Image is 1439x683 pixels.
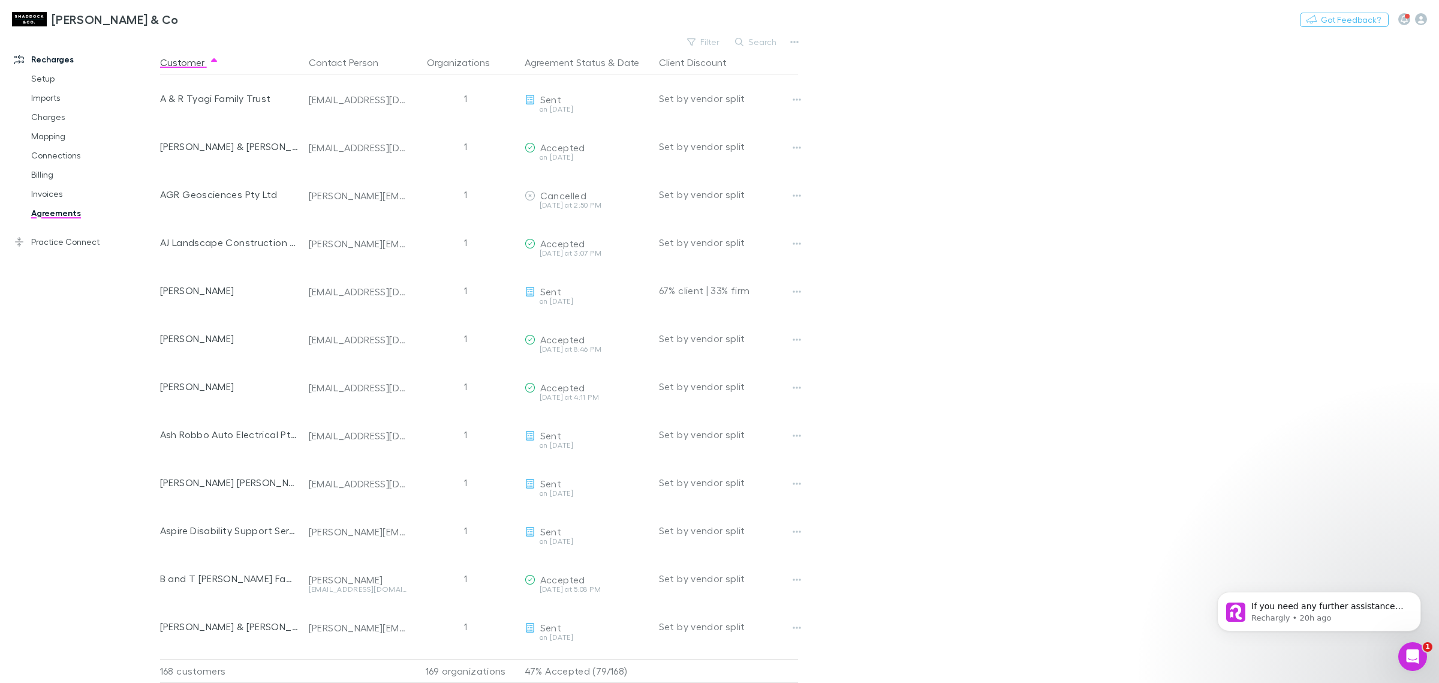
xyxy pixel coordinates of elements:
div: 67% client | 33% firm [659,266,798,314]
div: on [DATE] [525,538,649,545]
a: Invoices [19,184,169,203]
a: Setup [19,69,169,88]
a: Charges [19,107,169,127]
div: B and T [PERSON_NAME] Family Trust [160,555,299,603]
span: Accepted [540,238,585,249]
div: 1 [412,459,520,507]
div: Set by vendor split [659,170,798,218]
span: Cancelled [540,190,586,201]
div: on [DATE] [525,106,649,113]
div: Set by vendor split [659,411,798,459]
a: [PERSON_NAME] & Co [5,5,186,34]
div: 1 [412,170,520,218]
a: Imports [19,88,169,107]
div: on [DATE] [525,490,649,497]
a: Mapping [19,127,169,146]
a: Practice Connect [2,232,169,251]
a: Agreements [19,203,169,223]
div: 169 organizations [412,659,520,683]
button: Agreement Status [525,50,606,74]
h3: [PERSON_NAME] & Co [52,12,179,26]
div: & [525,50,649,74]
div: [PERSON_NAME][EMAIL_ADDRESS][DOMAIN_NAME] [309,622,407,634]
div: Aspire Disability Support Services Pty Ltd [160,507,299,555]
button: Organizations [427,50,504,74]
div: [PERSON_NAME] [160,314,299,363]
span: Accepted [540,142,585,153]
span: Accepted [540,334,585,345]
div: [PERSON_NAME] [PERSON_NAME] [160,459,299,507]
div: 1 [412,218,520,266]
div: 1 [412,74,520,122]
div: 1 [412,507,520,555]
div: [EMAIL_ADDRESS][DOMAIN_NAME] [309,382,407,394]
div: Set by vendor split [659,507,798,555]
div: [PERSON_NAME] [309,574,407,586]
span: Sent [540,94,561,105]
div: [EMAIL_ADDRESS][DOMAIN_NAME] [309,334,407,346]
button: Contact Person [309,50,393,74]
button: Customer [160,50,219,74]
img: Shaddock & Co's Logo [12,12,47,26]
div: [PERSON_NAME] & [PERSON_NAME] [160,122,299,170]
button: Search [729,35,784,49]
div: [PERSON_NAME] [160,363,299,411]
div: on [DATE] [525,298,649,305]
button: Got Feedback? [1300,13,1389,27]
span: Sent [540,478,561,489]
div: [PERSON_NAME][EMAIL_ADDRESS][DOMAIN_NAME] [309,190,407,202]
span: Sent [540,526,561,537]
button: Date [618,50,639,74]
iframe: Intercom notifications message [1199,567,1439,651]
a: Connections [19,146,169,165]
span: Sent [540,622,561,633]
div: 1 [412,411,520,459]
div: [DATE] at 2:50 PM [525,202,649,209]
div: Set by vendor split [659,218,798,266]
span: Sent [540,286,561,297]
iframe: Intercom live chat [1398,642,1427,671]
div: [DATE] at 3:07 PM [525,250,649,257]
div: [EMAIL_ADDRESS][DOMAIN_NAME] [309,478,407,490]
div: on [DATE] [525,634,649,641]
div: Set by vendor split [659,363,798,411]
div: [DATE] at 8:46 PM [525,346,649,353]
span: Sent [540,430,561,441]
div: Set by vendor split [659,314,798,363]
div: [PERSON_NAME] & [PERSON_NAME] [160,603,299,651]
div: Ash Robbo Auto Electrical Pty Ltd [160,411,299,459]
div: [PERSON_NAME] [160,266,299,314]
div: [EMAIL_ADDRESS][DOMAIN_NAME] [309,94,407,106]
button: Client Discount [659,50,741,74]
div: AGR Geosciences Pty Ltd [160,170,299,218]
div: [EMAIL_ADDRESS][DOMAIN_NAME] [309,586,407,593]
div: [EMAIL_ADDRESS][DOMAIN_NAME] [309,142,407,154]
span: Accepted [540,574,585,585]
div: 1 [412,314,520,363]
div: [DATE] at 5:08 PM [525,586,649,593]
button: Filter [681,35,727,49]
div: 1 [412,122,520,170]
div: Set by vendor split [659,122,798,170]
span: Accepted [540,382,585,393]
span: 1 [1423,642,1432,652]
a: Recharges [2,50,169,69]
div: [EMAIL_ADDRESS][DOMAIN_NAME] [309,286,407,298]
div: on [DATE] [525,154,649,161]
a: Billing [19,165,169,184]
div: 1 [412,603,520,651]
div: AJ Landscape Construction Pty Ltd [160,218,299,266]
div: Set by vendor split [659,74,798,122]
div: [PERSON_NAME][EMAIL_ADDRESS][DOMAIN_NAME][PERSON_NAME] [309,238,407,250]
div: 1 [412,555,520,603]
div: A & R Tyagi Family Trust [160,74,299,122]
div: Set by vendor split [659,603,798,651]
div: Set by vendor split [659,459,798,507]
div: on [DATE] [525,442,649,449]
div: [DATE] at 4:11 PM [525,394,649,401]
div: 1 [412,266,520,314]
div: [PERSON_NAME][EMAIL_ADDRESS][DOMAIN_NAME] [309,526,407,538]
